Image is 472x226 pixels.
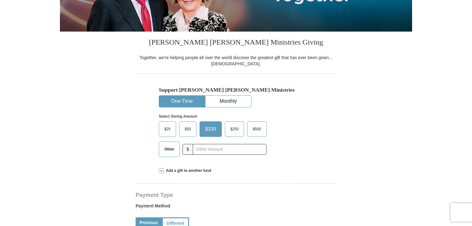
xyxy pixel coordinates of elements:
span: $100 [202,124,219,134]
button: One-Time [159,96,205,107]
div: Together, we're helping people all over the world discover the greatest gift that has ever been g... [136,54,336,67]
h5: Support [PERSON_NAME] [PERSON_NAME] Ministries [159,87,313,93]
input: Other Amount [193,144,267,155]
span: $500 [250,124,264,134]
span: $ [183,144,193,155]
h4: Payment Type [136,193,336,198]
span: $250 [227,124,242,134]
span: Other [161,145,177,154]
span: $25 [161,124,174,134]
span: $50 [182,124,194,134]
span: Add a gift to another fund [164,168,211,173]
label: Payment Method [136,203,336,212]
h3: [PERSON_NAME] [PERSON_NAME] Ministries Giving [136,32,336,54]
strong: Select Giving Amount [159,114,197,119]
button: Monthly [205,96,251,107]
